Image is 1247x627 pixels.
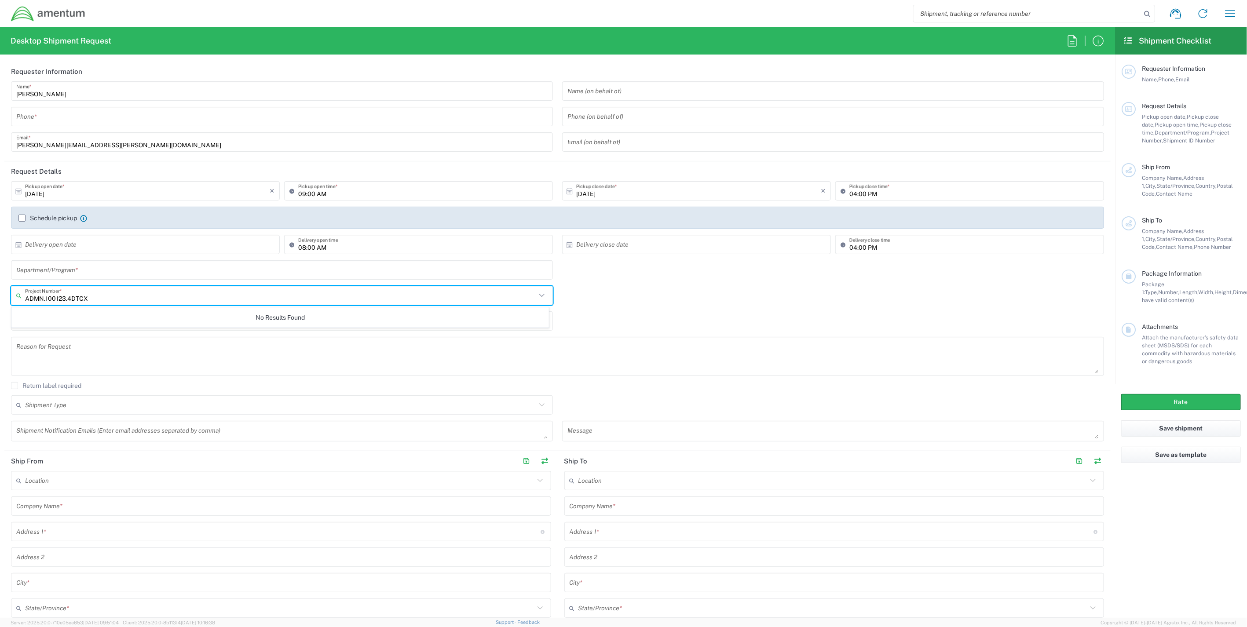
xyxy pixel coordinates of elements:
[1142,323,1178,330] span: Attachments
[1214,289,1233,295] span: Height,
[1156,244,1194,250] span: Contact Name,
[1142,76,1158,83] span: Name,
[1101,619,1236,627] span: Copyright © [DATE]-[DATE] Agistix Inc., All Rights Reserved
[1196,236,1217,242] span: Country,
[1142,113,1187,120] span: Pickup open date,
[1196,182,1217,189] span: Country,
[123,620,215,625] span: Client: 2025.20.0-8b113f4
[1175,76,1190,83] span: Email
[1142,228,1183,234] span: Company Name,
[181,620,215,625] span: [DATE] 10:16:38
[11,307,549,328] div: No Results Found
[1156,236,1196,242] span: State/Province,
[517,620,540,625] a: Feedback
[1142,281,1164,295] span: Package 1:
[1163,137,1215,144] span: Shipment ID Number
[821,184,826,198] i: ×
[11,67,82,76] h2: Requester Information
[1142,175,1183,181] span: Company Name,
[1121,447,1241,463] button: Save as template
[496,620,518,625] a: Support
[1142,164,1170,171] span: Ship From
[1142,102,1186,109] span: Request Details
[18,215,77,222] label: Schedule pickup
[11,620,119,625] span: Server: 2025.20.0-710e05ee653
[11,382,81,389] label: Return label required
[564,457,588,466] h2: Ship To
[1158,289,1179,295] span: Number,
[1155,129,1211,136] span: Department/Program,
[11,167,62,176] h2: Request Details
[1156,190,1192,197] span: Contact Name
[1158,76,1175,83] span: Phone,
[11,36,111,46] h2: Desktop Shipment Request
[1179,289,1198,295] span: Length,
[914,5,1141,22] input: Shipment, tracking or reference number
[1145,182,1156,189] span: City,
[11,6,86,22] img: dyncorp
[270,184,274,198] i: ×
[1198,289,1214,295] span: Width,
[1142,334,1239,365] span: Attach the manufacturer’s safety data sheet (MSDS/SDS) for each commodity with hazardous material...
[83,620,119,625] span: [DATE] 09:51:04
[1142,217,1162,224] span: Ship To
[1142,270,1202,277] span: Package Information
[1194,244,1231,250] span: Phone Number
[1121,420,1241,437] button: Save shipment
[1145,236,1156,242] span: City,
[1121,394,1241,410] button: Rate
[1156,182,1196,189] span: State/Province,
[1123,36,1212,46] h2: Shipment Checklist
[1155,121,1199,128] span: Pickup open time,
[1145,289,1158,295] span: Type,
[1142,65,1205,72] span: Requester Information
[11,457,43,466] h2: Ship From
